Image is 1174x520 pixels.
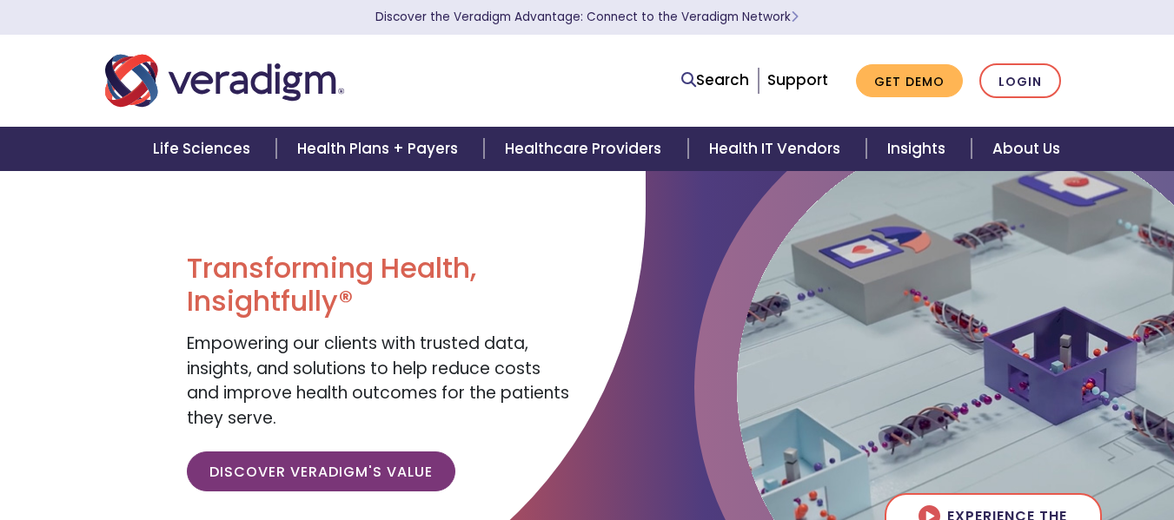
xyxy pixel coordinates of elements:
[375,9,799,25] a: Discover the Veradigm Advantage: Connect to the Veradigm NetworkLearn More
[856,64,963,98] a: Get Demo
[866,127,972,171] a: Insights
[767,69,828,90] a: Support
[187,332,569,430] span: Empowering our clients with trusted data, insights, and solutions to help reduce costs and improv...
[791,9,799,25] span: Learn More
[187,451,455,491] a: Discover Veradigm's Value
[681,69,749,92] a: Search
[105,52,344,109] img: Veradigm logo
[187,252,574,319] h1: Transforming Health, Insightfully®
[276,127,484,171] a: Health Plans + Payers
[979,63,1061,99] a: Login
[484,127,687,171] a: Healthcare Providers
[972,127,1081,171] a: About Us
[132,127,276,171] a: Life Sciences
[688,127,866,171] a: Health IT Vendors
